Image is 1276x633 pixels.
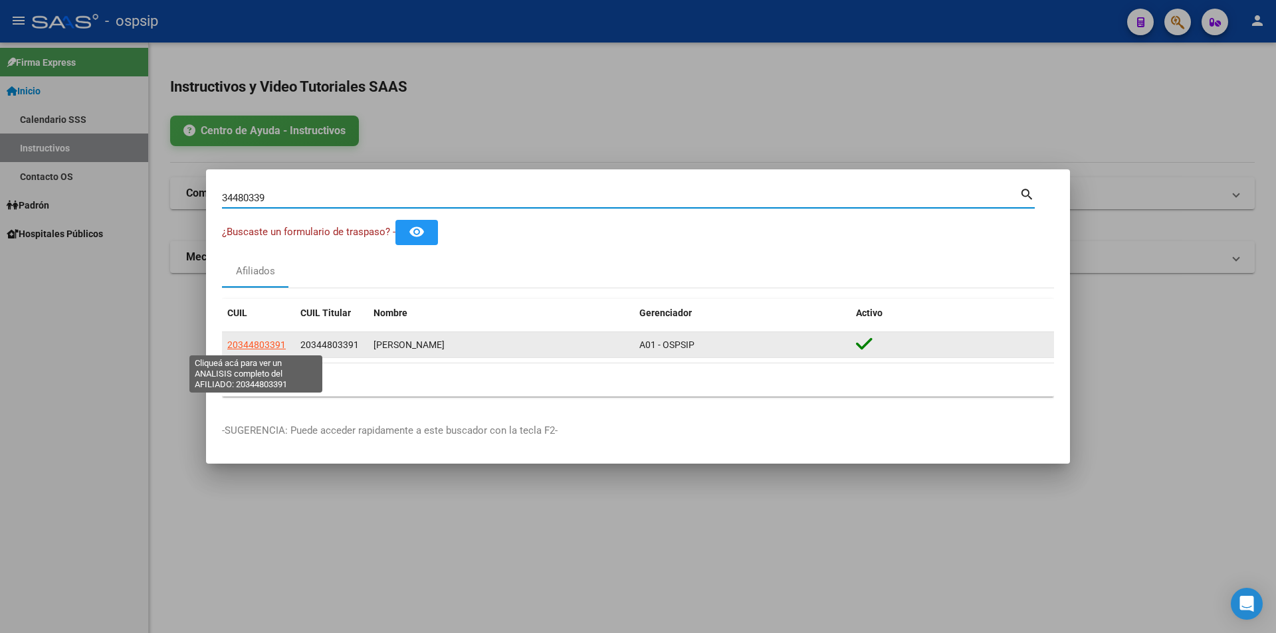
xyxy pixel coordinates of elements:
[227,339,286,350] span: 20344803391
[236,264,275,279] div: Afiliados
[409,224,425,240] mat-icon: remove_red_eye
[634,299,851,327] datatable-header-cell: Gerenciador
[851,299,1054,327] datatable-header-cell: Activo
[300,308,351,318] span: CUIL Titular
[373,308,407,318] span: Nombre
[295,299,368,327] datatable-header-cell: CUIL Titular
[222,423,1054,438] p: -SUGERENCIA: Puede acceder rapidamente a este buscador con la tecla F2-
[300,339,359,350] span: 20344803391
[639,308,692,318] span: Gerenciador
[368,299,634,327] datatable-header-cell: Nombre
[373,337,629,353] div: [PERSON_NAME]
[222,226,395,238] span: ¿Buscaste un formulario de traspaso? -
[639,339,694,350] span: A01 - OSPSIP
[222,363,1054,397] div: 1 total
[1019,185,1035,201] mat-icon: search
[1231,588,1263,620] div: Open Intercom Messenger
[227,308,247,318] span: CUIL
[856,308,883,318] span: Activo
[222,299,295,327] datatable-header-cell: CUIL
